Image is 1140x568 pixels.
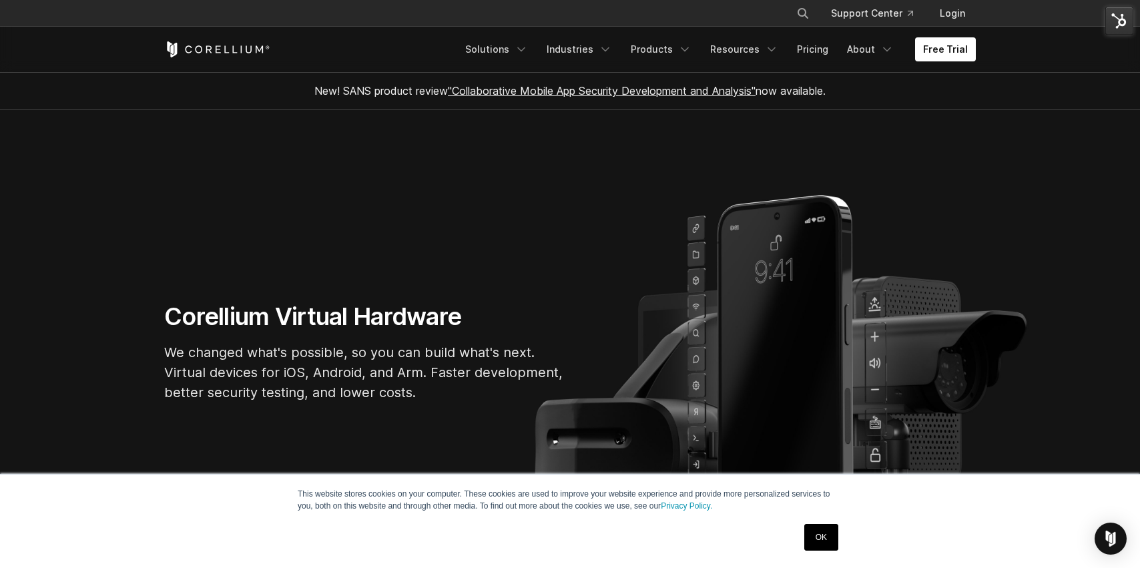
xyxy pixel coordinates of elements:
[791,1,815,25] button: Search
[929,1,976,25] a: Login
[804,524,838,551] a: OK
[789,37,836,61] a: Pricing
[780,1,976,25] div: Navigation Menu
[314,84,826,97] span: New! SANS product review now available.
[457,37,536,61] a: Solutions
[702,37,786,61] a: Resources
[915,37,976,61] a: Free Trial
[448,84,756,97] a: "Collaborative Mobile App Security Development and Analysis"
[164,342,565,402] p: We changed what's possible, so you can build what's next. Virtual devices for iOS, Android, and A...
[1105,7,1133,35] img: HubSpot Tools Menu Toggle
[164,302,565,332] h1: Corellium Virtual Hardware
[539,37,620,61] a: Industries
[839,37,902,61] a: About
[457,37,976,61] div: Navigation Menu
[661,501,712,511] a: Privacy Policy.
[1095,523,1127,555] div: Open Intercom Messenger
[164,41,270,57] a: Corellium Home
[298,488,842,512] p: This website stores cookies on your computer. These cookies are used to improve your website expe...
[623,37,699,61] a: Products
[820,1,924,25] a: Support Center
